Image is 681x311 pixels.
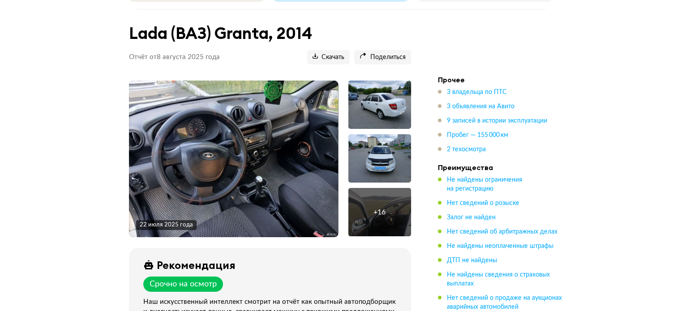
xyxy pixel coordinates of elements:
button: Поделиться [354,50,411,64]
div: Срочно на осмотр [150,279,217,289]
span: Пробег — 155 000 км [447,132,508,138]
div: + 16 [373,208,385,217]
span: Нет сведений о розыске [447,200,519,206]
button: Скачать [307,50,350,64]
span: Не найдены сведения о страховых выплатах [447,272,550,287]
span: Поделиться [360,53,406,62]
p: Отчёт от 8 августа 2025 года [129,53,220,62]
span: Не найдены неоплаченные штрафы [447,243,553,249]
span: Нет сведений о продаже на аукционах аварийных автомобилей [447,295,562,310]
span: Нет сведений об арбитражных делах [447,229,557,235]
div: Рекомендация [157,259,236,271]
span: Залог не найден [447,214,496,221]
img: Main car [129,81,338,237]
h1: Lada (ВАЗ) Granta, 2014 [129,24,411,43]
span: 3 объявления на Авито [447,103,514,110]
h4: Прочее [438,75,563,84]
span: 3 владельца по ПТС [447,89,507,95]
div: 22 июля 2025 года [140,221,193,229]
h4: Преимущества [438,163,563,172]
span: ДТП не найдены [447,257,497,264]
span: Скачать [313,53,344,62]
span: Не найдены ограничения на регистрацию [447,177,522,192]
span: 9 записей в истории эксплуатации [447,118,547,124]
span: 2 техосмотра [447,146,486,153]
